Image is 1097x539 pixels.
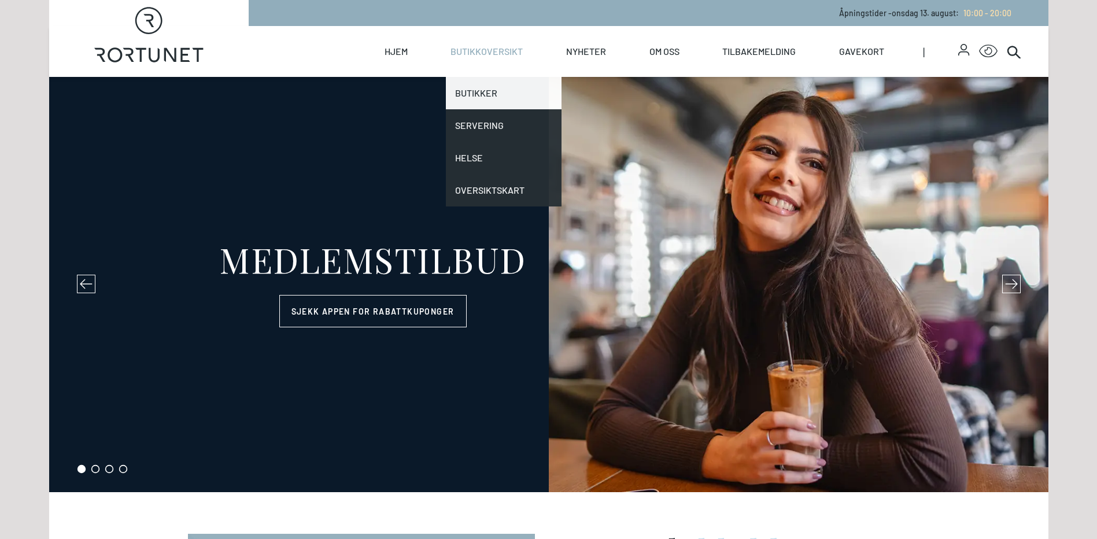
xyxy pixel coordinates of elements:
[446,142,562,174] a: Helse
[446,109,562,142] a: Servering
[979,42,998,61] button: Open Accessibility Menu
[839,26,884,77] a: Gavekort
[49,77,1048,492] div: slide 1 of 4
[959,8,1011,18] a: 10:00 - 20:00
[385,26,408,77] a: Hjem
[219,242,526,276] div: MEDLEMSTILBUD
[839,7,1011,19] p: Åpningstider - onsdag 13. august :
[722,26,796,77] a: Tilbakemelding
[923,26,959,77] span: |
[446,174,562,206] a: Oversiktskart
[279,295,467,327] a: Sjekk appen for rabattkuponger
[450,26,523,77] a: Butikkoversikt
[649,26,679,77] a: Om oss
[446,77,562,109] a: Butikker
[566,26,606,77] a: Nyheter
[49,77,1048,492] section: carousel-slider
[963,8,1011,18] span: 10:00 - 20:00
